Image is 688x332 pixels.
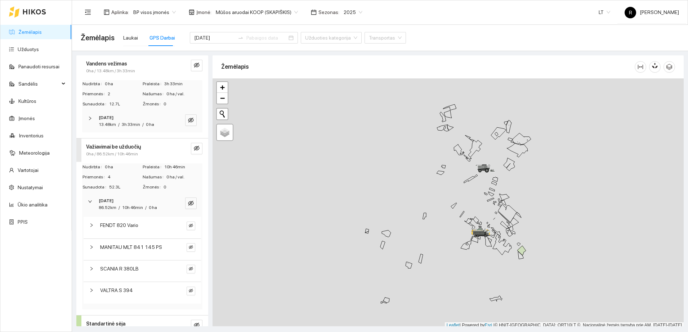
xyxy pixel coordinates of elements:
span: VALTRA.S 394 [100,286,133,294]
div: FENDT 820 Varioeye-invisible [84,217,201,238]
span: / [119,205,120,210]
a: Meteorologija [19,150,50,156]
strong: [DATE] [99,198,113,203]
span: 10h 46min [122,205,143,210]
a: Kultūros [18,98,36,104]
a: Užduotys [18,46,39,52]
div: VALTRA.S 394eye-invisible [84,282,201,303]
input: Pabaigos data [246,34,287,42]
span: 2025 [344,7,362,18]
button: eye-invisible [191,60,202,71]
strong: Standartinė sėja [86,321,125,327]
span: right [89,245,94,249]
div: Važiavimai be užduočių0ha / 86.52km / 10h 46mineye-invisible [76,138,208,162]
button: eye-invisible [187,287,195,295]
span: + [220,83,225,92]
span: FENDT 820 Vario [100,221,138,229]
a: Zoom in [217,82,228,93]
span: / [142,122,144,127]
span: calendar [311,9,317,15]
span: Žmonės [143,184,164,191]
span: Mūšos aruodai KOOP (SKAPIŠKIS) [216,7,298,18]
div: | Powered by © HNIT-[GEOGRAPHIC_DATA]; ORT10LT ©, Nacionalinė žemės tarnyba prie AM, [DATE]-[DATE] [445,322,684,328]
button: Initiate a new search [217,109,228,119]
button: eye-invisible [191,320,202,331]
button: eye-invisible [185,114,197,126]
span: 86.52km [99,205,116,210]
span: eye-invisible [194,322,200,329]
a: Vartotojai [18,167,39,173]
span: MANITAU MLT 841 145 PS [100,243,162,251]
span: 3h 33min [164,81,202,87]
span: R [629,7,632,18]
span: eye-invisible [188,200,194,207]
a: Zoom out [217,93,228,104]
strong: [DATE] [99,115,113,120]
span: / [145,205,147,210]
span: 0 ha [146,122,154,127]
span: 0 ha / val. [166,91,202,97]
span: eye-invisible [188,117,194,124]
span: − [220,94,225,103]
span: | [493,323,495,328]
span: eye-invisible [189,223,193,228]
div: [DATE]86.52km/10h 46min/0 haeye-invisible [82,193,202,215]
span: LT [599,7,610,18]
span: 10h 46min [164,164,202,170]
a: PPIS [18,219,28,225]
div: Žemėlapis [221,56,635,77]
span: Praleista [143,81,164,87]
span: Sandėlis [18,77,59,91]
span: layout [104,9,110,15]
button: eye-invisible [187,243,195,252]
span: eye-invisible [189,245,193,250]
span: swap-right [238,35,244,41]
input: Pradžios data [194,34,235,42]
a: Layers [217,124,233,140]
span: right [89,288,94,292]
span: Aplinka : [111,8,129,16]
span: 0 ha [105,164,142,170]
span: menu-fold [85,9,91,15]
div: Laukai [123,34,138,42]
span: 52.3L [109,184,142,191]
span: Nudirbta [82,81,105,87]
span: right [89,223,94,227]
span: eye-invisible [189,288,193,294]
span: [PERSON_NAME] [625,9,679,15]
span: 2 [108,91,142,97]
div: MANITAU MLT 841 145 PSeye-invisible [84,239,201,260]
span: 13.48km [99,122,116,127]
span: to [238,35,244,41]
span: 0 ha / val. [166,174,202,181]
span: eye-invisible [194,145,200,152]
a: Leaflet [447,323,460,328]
a: Nustatymai [18,185,43,190]
span: right [88,116,92,120]
span: Įmonė : [196,8,211,16]
span: eye-invisible [194,62,200,69]
span: 0ha / 13.48km / 3h 33min [86,68,135,74]
span: 4 [108,174,142,181]
span: 0ha / 86.52km / 10h 46min [86,151,138,158]
div: Vandens vežimas0ha / 13.48km / 3h 33mineye-invisible [76,55,208,79]
div: SCANIA R 380LBeye-invisible [84,260,201,282]
button: eye-invisible [187,222,195,230]
button: menu-fold [81,5,95,19]
div: GPS Darbai [149,34,175,42]
button: column-width [635,61,646,73]
span: Žemėlapis [81,32,115,44]
span: column-width [635,64,646,70]
span: right [88,199,92,204]
strong: Vandens vežimas [86,61,127,67]
span: BP visos įmonės [133,7,176,18]
button: eye-invisible [191,143,202,154]
span: 0 ha [149,205,157,210]
span: SCANIA R 380LB [100,265,139,273]
a: Inventorius [19,133,44,138]
span: Praleista [143,164,164,170]
span: 0 [164,184,202,191]
a: Ūkio analitika [18,202,48,208]
span: Sunaudota [82,101,109,108]
div: [DATE]13.48km/3h 33min/0 haeye-invisible [82,110,202,132]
